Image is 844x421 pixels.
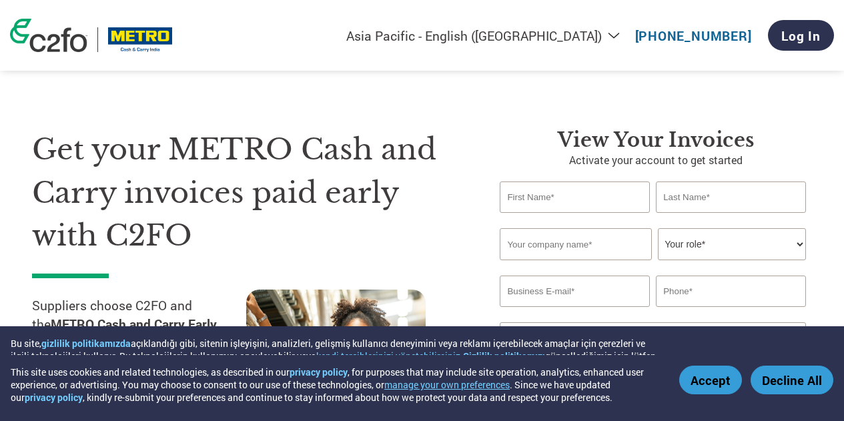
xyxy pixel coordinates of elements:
[11,337,660,375] div: Bu site, açıklandığı gibi, sitenin işleyişini, analizleri, gelişmiş kullanıcı deneyimini veya rek...
[500,262,805,270] div: Invalid company name or company name is too long
[656,181,805,213] input: Last Name*
[463,350,545,362] a: Gizlilik politikamızı
[658,228,805,260] select: Title/Role
[500,228,651,260] input: Your company name*
[246,290,426,421] img: supply chain worker
[500,181,649,213] input: First Name*
[500,308,649,317] div: Inavlid Email Address
[656,214,805,223] div: Invalid last name or last name is too long
[656,308,805,317] div: Inavlid Phone Number
[656,276,805,307] input: Phone*
[768,20,834,51] a: Log In
[108,27,172,52] img: METRO Cash and Carry
[316,350,460,362] button: kendi tercihlerinizi yönetebilirsiniz
[10,19,87,52] img: c2fo logo
[635,27,752,44] a: [PHONE_NUMBER]
[500,152,812,168] p: Activate your account to get started
[11,366,660,404] div: This site uses cookies and related technologies, as described in our , for purposes that may incl...
[32,128,460,258] h1: Get your METRO Cash and Carry invoices paid early with C2FO
[500,128,812,152] h3: View your invoices
[384,378,510,391] button: manage your own preferences
[500,276,649,307] input: Invalid Email format
[25,391,83,404] a: privacy policy
[500,214,649,223] div: Invalid first name or first name is too long
[751,366,833,394] button: Decline All
[290,366,348,378] a: privacy policy
[32,316,217,352] strong: METRO Cash and Carry Early Payment Programme
[41,337,131,350] a: gizlilik politikamızda
[679,366,742,394] button: Accept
